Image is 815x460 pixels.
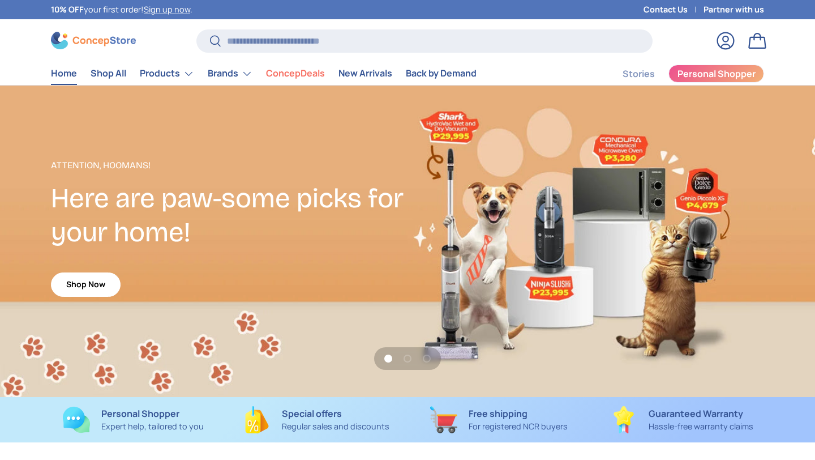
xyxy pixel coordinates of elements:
img: ConcepStore [51,32,136,49]
a: Contact Us [644,3,704,16]
p: your first order! . [51,3,192,16]
summary: Products [133,62,201,85]
h2: Here are paw-some picks for your home! [51,181,407,250]
a: Personal Shopper Expert help, tailored to you [51,406,216,433]
nav: Primary [51,62,477,85]
a: Special offers Regular sales and discounts [234,406,398,433]
a: Shop Now [51,272,121,297]
span: Personal Shopper [677,69,756,78]
a: New Arrivals [338,62,392,84]
strong: Special offers [282,407,342,420]
a: Personal Shopper [668,65,764,83]
p: Attention, Hoomans! [51,159,407,172]
summary: Brands [201,62,259,85]
a: ConcepDeals [266,62,325,84]
p: Hassle-free warranty claims [649,420,753,433]
a: Products [140,62,194,85]
strong: Personal Shopper [101,407,179,420]
nav: Secondary [595,62,764,85]
a: Back by Demand [406,62,477,84]
strong: Guaranteed Warranty [649,407,743,420]
p: For registered NCR buyers [469,420,568,433]
a: Shop All [91,62,126,84]
p: Regular sales and discounts [282,420,389,433]
p: Expert help, tailored to you [101,420,204,433]
a: Sign up now [144,4,190,15]
a: Stories [623,63,655,85]
strong: 10% OFF [51,4,84,15]
a: Free shipping For registered NCR buyers [417,406,581,433]
strong: Free shipping [469,407,527,420]
a: Guaranteed Warranty Hassle-free warranty claims [599,406,764,433]
a: Partner with us [704,3,764,16]
a: Brands [208,62,252,85]
a: Home [51,62,77,84]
